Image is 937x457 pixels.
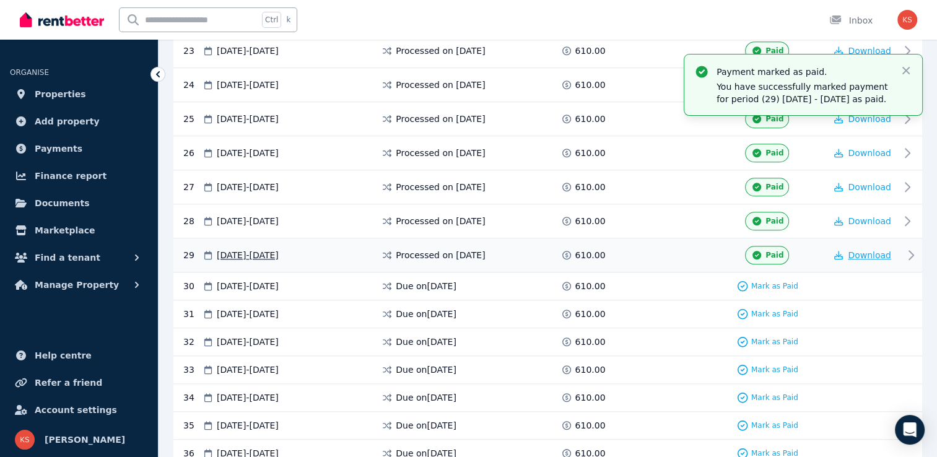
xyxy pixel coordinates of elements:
[35,348,92,363] span: Help centre
[286,15,290,25] span: k
[575,113,606,125] span: 610.00
[183,308,202,320] div: 31
[575,147,606,159] span: 610.00
[35,375,102,390] span: Refer a friend
[396,45,485,57] span: Processed on [DATE]
[575,249,606,261] span: 610.00
[575,308,606,320] span: 610.00
[217,113,279,125] span: [DATE] - [DATE]
[751,281,798,291] span: Mark as Paid
[834,215,891,227] button: Download
[45,432,125,447] span: [PERSON_NAME]
[183,76,202,94] div: 24
[396,336,456,348] span: Due on [DATE]
[751,393,798,403] span: Mark as Paid
[35,141,82,156] span: Payments
[575,391,606,404] span: 610.00
[575,79,606,91] span: 610.00
[183,178,202,196] div: 27
[183,363,202,376] div: 33
[217,215,279,227] span: [DATE] - [DATE]
[751,309,798,319] span: Mark as Paid
[575,280,606,292] span: 610.00
[396,147,485,159] span: Processed on [DATE]
[183,246,202,264] div: 29
[35,168,107,183] span: Finance report
[217,308,279,320] span: [DATE] - [DATE]
[10,343,148,368] a: Help centre
[10,245,148,270] button: Find a tenant
[10,163,148,188] a: Finance report
[35,403,117,417] span: Account settings
[717,81,890,105] p: You have successfully marked payment for period (29) [DATE] - [DATE] as paid.
[10,370,148,395] a: Refer a friend
[848,148,891,158] span: Download
[396,215,485,227] span: Processed on [DATE]
[217,336,279,348] span: [DATE] - [DATE]
[765,182,783,192] span: Paid
[848,182,891,192] span: Download
[10,191,148,215] a: Documents
[396,79,485,91] span: Processed on [DATE]
[396,181,485,193] span: Processed on [DATE]
[35,196,90,211] span: Documents
[765,148,783,158] span: Paid
[897,10,917,30] img: Kaveeta singh
[35,87,86,102] span: Properties
[10,136,148,161] a: Payments
[575,336,606,348] span: 610.00
[217,419,279,432] span: [DATE] - [DATE]
[183,419,202,432] div: 35
[10,68,49,77] span: ORGANISE
[262,12,281,28] span: Ctrl
[217,79,279,91] span: [DATE] - [DATE]
[396,419,456,432] span: Due on [DATE]
[10,109,148,134] a: Add property
[396,249,485,261] span: Processed on [DATE]
[35,223,95,238] span: Marketplace
[765,216,783,226] span: Paid
[10,272,148,297] button: Manage Property
[575,215,606,227] span: 610.00
[217,280,279,292] span: [DATE] - [DATE]
[834,113,891,125] button: Download
[217,147,279,159] span: [DATE] - [DATE]
[765,46,783,56] span: Paid
[183,280,202,292] div: 30
[895,415,925,445] div: Open Intercom Messenger
[751,337,798,347] span: Mark as Paid
[10,82,148,107] a: Properties
[10,398,148,422] a: Account settings
[183,336,202,348] div: 32
[575,363,606,376] span: 610.00
[834,147,891,159] button: Download
[765,250,783,260] span: Paid
[35,277,119,292] span: Manage Property
[183,212,202,230] div: 28
[217,363,279,376] span: [DATE] - [DATE]
[829,14,873,27] div: Inbox
[35,114,100,129] span: Add property
[183,391,202,404] div: 34
[751,365,798,375] span: Mark as Paid
[20,11,104,29] img: RentBetter
[396,391,456,404] span: Due on [DATE]
[183,110,202,128] div: 25
[848,46,891,56] span: Download
[834,181,891,193] button: Download
[35,250,100,265] span: Find a tenant
[765,114,783,124] span: Paid
[834,45,891,57] button: Download
[575,419,606,432] span: 610.00
[217,181,279,193] span: [DATE] - [DATE]
[834,249,891,261] button: Download
[217,45,279,57] span: [DATE] - [DATE]
[848,216,891,226] span: Download
[10,218,148,243] a: Marketplace
[183,144,202,162] div: 26
[575,45,606,57] span: 610.00
[15,430,35,450] img: Kaveeta singh
[396,363,456,376] span: Due on [DATE]
[217,391,279,404] span: [DATE] - [DATE]
[396,280,456,292] span: Due on [DATE]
